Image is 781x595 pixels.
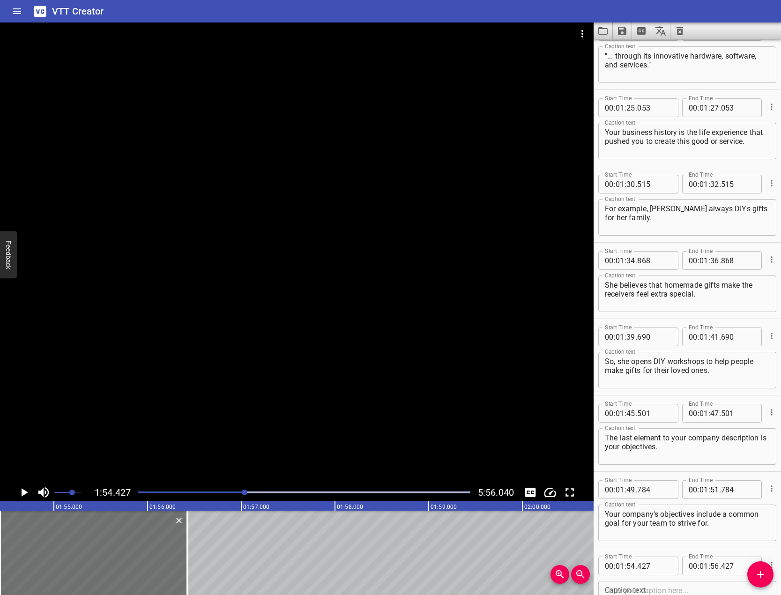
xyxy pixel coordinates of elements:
span: . [635,98,637,117]
div: Cue Options [766,171,776,195]
button: Zoom Out [571,565,590,584]
input: 45 [626,404,635,423]
input: 01 [699,327,708,346]
textarea: So, she opens DIY workshops to help people make gifts for their loved ones. [605,357,770,384]
span: : [698,175,699,193]
button: Load captions from file [594,22,613,39]
button: Toggle mute [35,483,52,501]
button: Toggle fullscreen [561,483,579,501]
input: 501 [721,404,755,423]
input: 01 [616,480,625,499]
input: 00 [605,480,614,499]
input: 39 [626,327,635,346]
span: : [625,480,626,499]
span: : [614,98,616,117]
button: Video Options [571,22,594,45]
span: : [698,480,699,499]
input: 053 [721,98,755,117]
span: Set video volume [69,490,75,495]
textarea: "... through its innovative hardware, software, and services." [605,52,770,78]
span: . [719,480,721,499]
span: : [625,327,626,346]
textarea: The last element to your company description is your objectives. [605,433,770,460]
input: 515 [637,175,671,193]
div: Play progress [138,491,470,493]
button: Save captions to file [613,22,632,39]
span: . [719,404,721,423]
input: 00 [689,175,698,193]
button: Cue Options [766,253,778,266]
span: 5:56.040 [478,487,514,498]
span: : [698,251,699,270]
button: Cue Options [766,330,778,342]
span: : [708,327,710,346]
span: : [708,404,710,423]
input: 49 [626,480,635,499]
input: 00 [605,557,614,575]
span: : [614,327,616,346]
input: 00 [605,251,614,270]
text: 01:57.000 [243,504,269,510]
input: 41 [710,327,719,346]
span: . [719,251,721,270]
svg: Translate captions [655,25,666,37]
button: Cue Options [766,483,778,495]
div: Delete Cue [173,514,184,527]
input: 34 [626,251,635,270]
input: 01 [699,98,708,117]
div: Cue Options [766,95,776,119]
input: 00 [689,557,698,575]
div: Cue Options [766,476,776,501]
button: Translate captions [651,22,670,39]
textarea: Your business history is the life experience that pushed you to create this good or service. [605,128,770,155]
span: : [698,557,699,575]
span: : [698,404,699,423]
span: : [614,557,616,575]
text: 01:58.000 [337,504,363,510]
span: : [708,175,710,193]
input: 01 [616,404,625,423]
button: Zoom In [550,565,569,584]
text: 02:00.000 [524,504,550,510]
span: . [719,327,721,346]
span: . [635,480,637,499]
textarea: She believes that homemade gifts make the receivers feel extra special. [605,281,770,307]
input: 01 [699,175,708,193]
span: . [719,175,721,193]
input: 427 [721,557,755,575]
input: 00 [689,327,698,346]
span: . [635,327,637,346]
input: 515 [721,175,755,193]
span: : [625,557,626,575]
button: Delete [173,514,185,527]
input: 868 [721,251,755,270]
input: 32 [710,175,719,193]
input: 01 [699,404,708,423]
input: 00 [689,480,698,499]
input: 25 [626,98,635,117]
input: 01 [699,480,708,499]
input: 00 [605,327,614,346]
input: 784 [637,480,671,499]
div: Cue Options [766,324,776,348]
span: : [698,327,699,346]
h6: VTT Creator [52,4,104,19]
span: : [625,98,626,117]
button: Cue Options [766,559,778,571]
button: Cue Options [766,101,778,113]
input: 27 [710,98,719,117]
button: Extract captions from video [632,22,651,39]
span: . [635,404,637,423]
button: Toggle captions [521,483,539,501]
input: 00 [689,404,698,423]
div: Cue Options [766,553,776,577]
input: 00 [605,404,614,423]
span: . [635,557,637,575]
input: 01 [616,175,625,193]
text: 01:56.000 [149,504,176,510]
svg: Load captions from file [597,25,609,37]
span: : [708,98,710,117]
input: 30 [626,175,635,193]
input: 690 [721,327,755,346]
input: 00 [689,251,698,270]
